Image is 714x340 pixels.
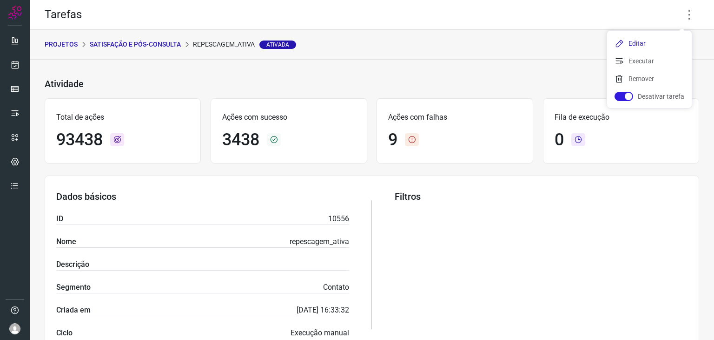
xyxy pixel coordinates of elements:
[9,323,20,334] img: avatar-user-boy.jpg
[90,40,181,49] p: Satisfação e Pós-Consulta
[45,78,84,89] h3: Atividade
[607,71,692,86] li: Remover
[222,130,259,150] h1: 3438
[328,213,349,224] p: 10556
[56,305,91,316] label: Criada em
[56,236,76,247] label: Nome
[607,36,692,51] li: Editar
[193,40,296,49] p: repescagem_ativa
[291,327,349,339] p: Execução manual
[56,327,73,339] label: Ciclo
[607,89,692,104] li: Desativar tarefa
[56,259,89,270] label: Descrição
[388,130,397,150] h1: 9
[290,236,349,247] p: repescagem_ativa
[388,112,521,123] p: Ações com falhas
[56,213,63,224] label: ID
[297,305,349,316] p: [DATE] 16:33:32
[395,191,688,202] h3: Filtros
[45,40,78,49] p: PROJETOS
[607,54,692,68] li: Executar
[56,112,189,123] p: Total de ações
[259,41,296,49] span: Ativada
[56,130,103,150] h1: 93438
[222,112,355,123] p: Ações com sucesso
[555,130,564,150] h1: 0
[56,282,91,293] label: Segmento
[555,112,688,123] p: Fila de execução
[56,191,349,202] h3: Dados básicos
[45,8,82,21] h2: Tarefas
[323,282,349,293] p: Contato
[8,6,22,20] img: Logo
